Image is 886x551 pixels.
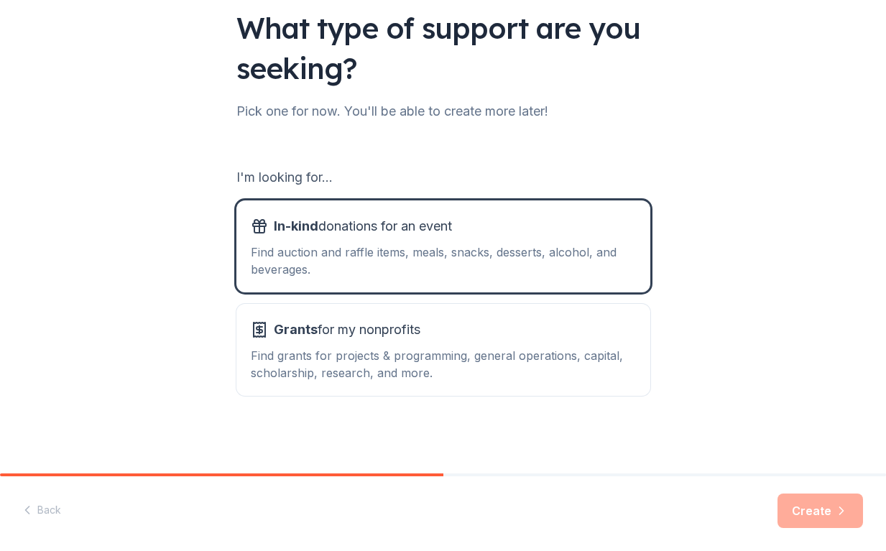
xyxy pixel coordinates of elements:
span: donations for an event [274,215,452,238]
div: Pick one for now. You'll be able to create more later! [236,100,650,123]
div: I'm looking for... [236,166,650,189]
span: In-kind [274,218,318,233]
div: What type of support are you seeking? [236,8,650,88]
div: Find grants for projects & programming, general operations, capital, scholarship, research, and m... [251,347,636,381]
button: In-kinddonations for an eventFind auction and raffle items, meals, snacks, desserts, alcohol, and... [236,200,650,292]
span: Grants [274,322,318,337]
span: for my nonprofits [274,318,420,341]
button: Grantsfor my nonprofitsFind grants for projects & programming, general operations, capital, schol... [236,304,650,396]
div: Find auction and raffle items, meals, snacks, desserts, alcohol, and beverages. [251,244,636,278]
